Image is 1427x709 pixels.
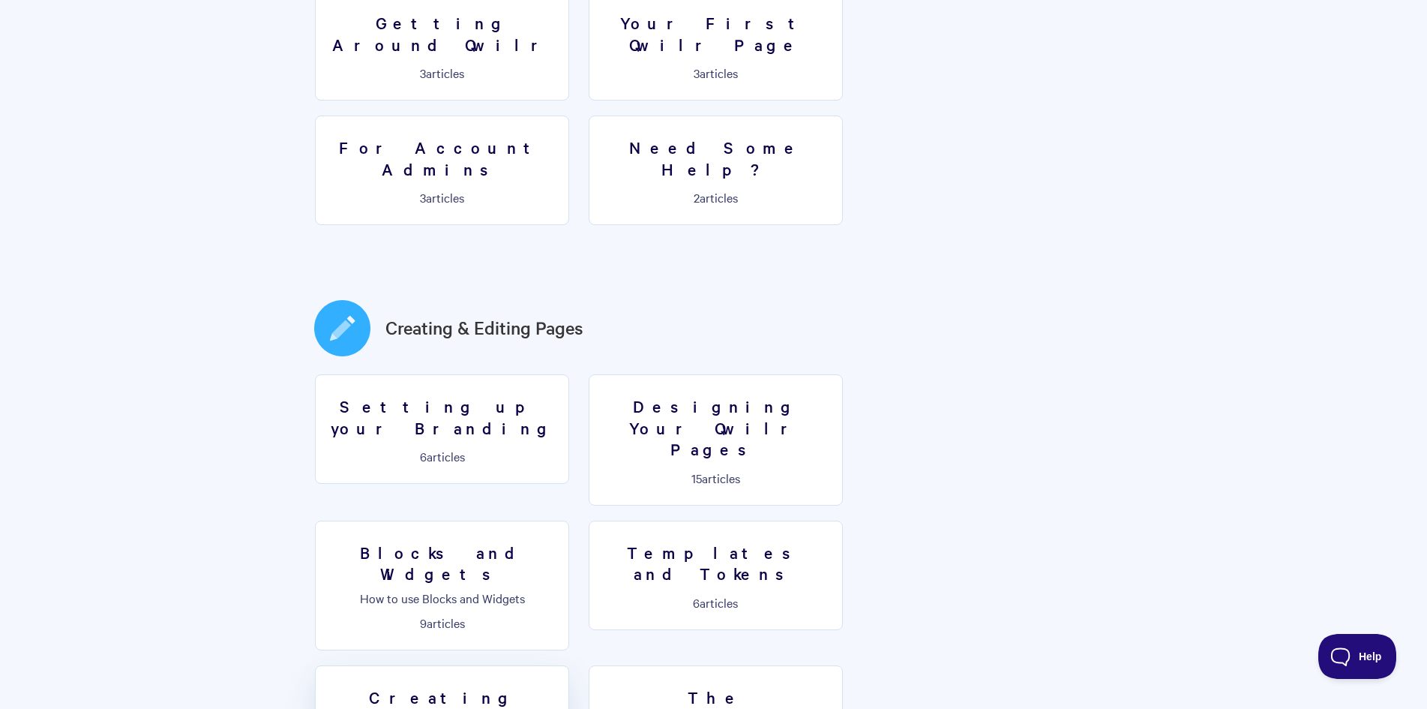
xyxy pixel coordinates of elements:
iframe: Toggle Customer Support [1318,634,1397,679]
span: 6 [420,448,427,464]
p: articles [598,191,833,204]
p: articles [325,616,559,629]
a: For Account Admins 3articles [315,116,569,225]
span: 6 [693,594,700,611]
h3: Need Some Help? [598,137,833,179]
span: 9 [420,614,427,631]
span: 3 [420,65,426,81]
p: articles [598,66,833,80]
h3: Templates and Tokens [598,542,833,584]
a: Templates and Tokens 6articles [589,521,843,630]
span: 3 [420,189,426,206]
h3: Designing Your Qwilr Pages [598,395,833,460]
h3: Blocks and Widgets [325,542,559,584]
a: Creating & Editing Pages [385,314,583,341]
h3: Your First Qwilr Page [598,12,833,55]
h3: For Account Admins [325,137,559,179]
p: articles [325,449,559,463]
a: Need Some Help? 2articles [589,116,843,225]
p: articles [325,66,559,80]
p: articles [325,191,559,204]
a: Blocks and Widgets How to use Blocks and Widgets 9articles [315,521,569,650]
h3: Getting Around Qwilr [325,12,559,55]
a: Setting up your Branding 6articles [315,374,569,484]
a: Designing Your Qwilr Pages 15articles [589,374,843,506]
span: 3 [694,65,700,81]
h3: Setting up your Branding [325,395,559,438]
span: 2 [694,189,700,206]
p: How to use Blocks and Widgets [325,591,559,605]
span: 15 [691,470,702,486]
p: articles [598,471,833,485]
p: articles [598,596,833,609]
